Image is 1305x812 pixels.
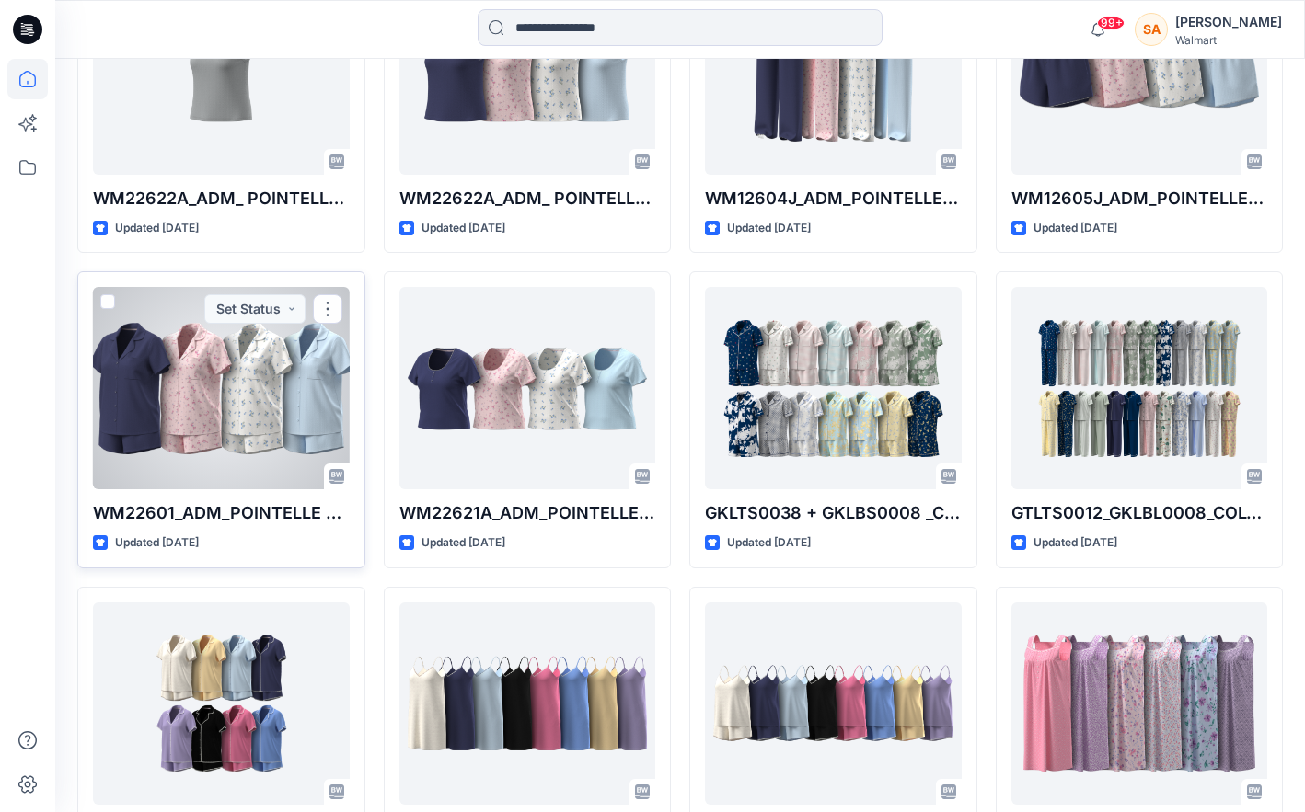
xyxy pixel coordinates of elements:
div: Walmart [1175,33,1282,47]
p: GTLTS0012_GKLBL0008_COLORWAY [1011,500,1268,526]
p: GKLTS0038 + GKLBS0008 _COLORWAY [705,500,962,526]
div: [PERSON_NAME] [1175,11,1282,33]
p: Updated [DATE] [422,219,505,238]
p: Updated [DATE] [727,533,811,553]
a: WM12381D_COLORWAY [1011,602,1268,805]
p: Updated [DATE] [1034,219,1117,238]
div: SA [1135,13,1168,46]
a: GTLTS0012_GKLBL0008_COLORWAY [1011,287,1268,489]
p: WM22621A_ADM_POINTELLE HENLEY TEE_COLORWAY [399,500,656,526]
a: WM22621A_ADM_POINTELLE HENLEY TEE_COLORWAY [399,287,656,489]
a: WM22602_ADM_WHIP STITCH NOTCH PJ_COLORWAY [93,602,350,805]
p: WM12604J_ADM_POINTELLE PANT -FAUX FLY & BUTTONS + PICOT_COLORWAY [705,186,962,212]
p: WM12605J_ADM_POINTELLE SHORT_COLORWAY [1011,186,1268,212]
a: WM22601_ADM_POINTELLE NOTCH SHORTIE_COLORWAY [93,287,350,489]
a: WM22511B_ADM_CHEMISE_COLORWAY [399,602,656,805]
p: WM22622A_ADM_ POINTELLE TANK [93,186,350,212]
p: Updated [DATE] [727,219,811,238]
p: Updated [DATE] [1034,533,1117,553]
p: Updated [DATE] [115,533,199,553]
p: Updated [DATE] [115,219,199,238]
a: WM22508B_ADM_TAP SET WITH BLANKET STITCH_COLORWAY [705,602,962,805]
span: 99+ [1097,16,1125,30]
p: Updated [DATE] [422,533,505,553]
a: GKLTS0038 + GKLBS0008 _COLORWAY [705,287,962,489]
p: WM22622A_ADM_ POINTELLE TANK_COLORWAY [399,186,656,212]
p: WM22601_ADM_POINTELLE NOTCH SHORTIE_COLORWAY [93,500,350,526]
